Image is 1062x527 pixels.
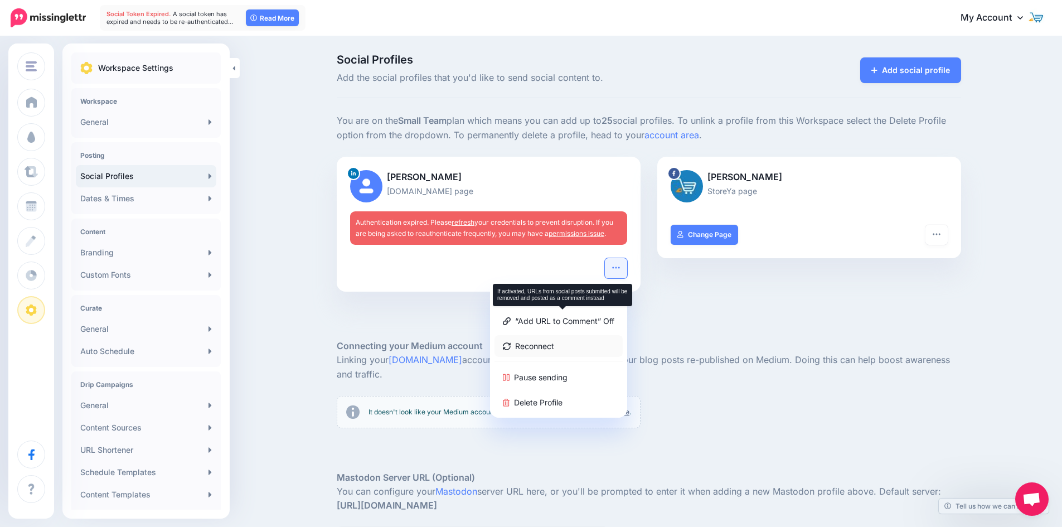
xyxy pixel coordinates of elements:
[494,335,623,357] a: Reconnect
[435,486,477,497] a: Mastodon
[76,394,216,417] a: General
[76,461,216,484] a: Schedule Templates
[80,151,212,159] h4: Posting
[337,114,961,143] p: You are on the plan which means you can add up to social profiles. To unlink a profile from this ...
[671,170,703,202] img: 1908189_854148374660412_3898832175457784502_n-bsa39612.jpg
[602,115,613,126] b: 25
[346,405,360,419] img: info-circle-grey.png
[398,115,447,126] b: Small Team
[80,304,212,312] h4: Curate
[11,8,86,27] img: Missinglettr
[76,484,216,506] a: Content Templates
[98,61,173,75] p: Workspace Settings
[356,218,613,238] span: Authentication expired. Please your credentials to prevent disruption. If you are being asked to ...
[452,218,474,226] a: refresh
[76,439,216,461] a: URL Shortener
[80,380,212,389] h4: Drip Campaigns
[644,129,699,141] a: account area
[939,499,1049,514] a: Tell us how we can improve
[494,285,623,307] a: Turn hashtags off
[494,310,623,332] a: “Add URL to Comment” Off
[337,471,961,485] h5: Mastodon Server URL (Optional)
[337,500,437,511] strong: [URL][DOMAIN_NAME]
[671,185,948,197] p: StoreYa page
[106,10,171,18] span: Social Token Expired.
[76,264,216,286] a: Custom Fonts
[106,10,234,26] span: A social token has expired and needs to be re-authenticated…
[671,170,948,185] p: [PERSON_NAME]
[76,111,216,133] a: General
[350,185,627,197] p: [DOMAIN_NAME] page
[337,485,961,514] p: You can configure your server URL here, or you'll be prompted to enter it when adding a new Masto...
[494,366,623,388] a: Pause sending
[76,187,216,210] a: Dates & Times
[949,4,1045,32] a: My Account
[494,391,623,413] a: Delete Profile
[76,241,216,264] a: Branding
[26,61,37,71] img: menu.png
[549,229,604,238] a: permissions issue
[350,170,382,202] img: user_default_image.png
[1015,482,1049,516] a: Open chat
[860,57,961,83] a: Add social profile
[350,170,627,185] p: [PERSON_NAME]
[337,71,748,85] span: Add the social profiles that you'd like to send social content to.
[337,54,748,65] span: Social Profiles
[76,340,216,362] a: Auto Schedule
[337,339,961,353] h5: Connecting your Medium account
[76,165,216,187] a: Social Profiles
[337,353,961,382] p: Linking your account activates the option to have your blog posts re-published on Medium. Doing t...
[80,228,212,236] h4: Content
[76,417,216,439] a: Content Sources
[389,354,462,365] a: [DOMAIN_NAME]
[80,97,212,105] h4: Workspace
[671,225,738,245] a: Change Page
[80,62,93,74] img: settings.png
[76,318,216,340] a: General
[368,407,631,418] p: It doesn't look like your Medium account is connected. To connect it now, .
[246,9,299,26] a: Read More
